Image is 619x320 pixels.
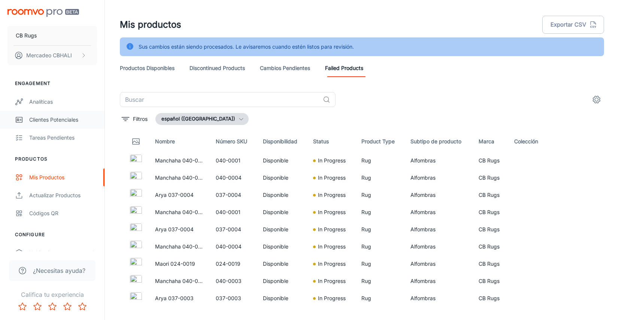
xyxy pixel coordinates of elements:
[120,18,181,31] h1: Mis productos
[473,290,508,307] td: CB Rugs
[29,173,97,182] div: Mis productos
[257,221,307,238] td: Disponible
[260,59,310,77] a: Cambios pendientes
[29,191,97,199] div: Actualizar productos
[210,152,257,169] td: 040-0001
[355,221,404,238] td: Rug
[210,131,257,152] th: Número SKU
[155,294,204,302] p: Arya 037-0003
[6,290,98,299] p: Califica tu experiencia
[473,152,508,169] td: CB Rugs
[404,204,473,221] td: Alfombras
[210,255,257,272] td: 024-0019
[318,294,346,302] p: In Progress
[508,131,550,152] th: Colección
[210,221,257,238] td: 037-0004
[257,131,307,152] th: Disponibilidad
[473,169,508,186] td: CB Rugs
[257,152,307,169] td: Disponible
[355,255,404,272] td: Rug
[404,255,473,272] td: Alfombras
[542,16,604,34] button: Exportar CSV
[473,255,508,272] td: CB Rugs
[210,204,257,221] td: 040-0001
[210,238,257,255] td: 040-0004
[15,299,30,314] button: Rate 1 star
[257,238,307,255] td: Disponible
[355,131,404,152] th: Product Type
[257,272,307,290] td: Disponible
[155,174,204,182] p: Manchaha 040-0004
[16,31,37,40] p: CB Rugs
[29,116,97,124] div: Clientes potenciales
[29,249,91,257] div: Habitaciones
[318,277,346,285] p: In Progress
[210,290,257,307] td: 037-0003
[45,299,60,314] button: Rate 3 star
[404,131,473,152] th: Subtipo de producto
[473,238,508,255] td: CB Rugs
[404,272,473,290] td: Alfombras
[189,59,245,77] a: Discontinued Products
[355,152,404,169] td: Rug
[120,92,320,107] input: Buscar
[155,113,249,125] button: español ([GEOGRAPHIC_DATA])
[473,204,508,221] td: CB Rugs
[29,134,97,142] div: Tareas pendientes
[155,208,204,216] p: Manchaha 040-0001
[7,9,79,17] img: Roomvo PRO Beta
[133,115,148,123] p: Filtros
[404,238,473,255] td: Alfombras
[155,156,204,165] p: Manchaha 040-0001
[355,238,404,255] td: Rug
[473,186,508,204] td: CB Rugs
[257,186,307,204] td: Disponible
[404,221,473,238] td: Alfombras
[155,260,204,268] p: Maori 024-0019
[473,221,508,238] td: CB Rugs
[404,152,473,169] td: Alfombras
[257,290,307,307] td: Disponible
[155,191,204,199] p: Arya 037-0004
[473,272,508,290] td: CB Rugs
[404,290,473,307] td: Alfombras
[473,131,508,152] th: Marca
[120,59,175,77] a: Productos disponibles
[30,299,45,314] button: Rate 2 star
[7,46,97,65] button: Mercadeo CBHALI
[318,243,346,251] p: In Progress
[355,272,404,290] td: Rug
[318,260,346,268] p: In Progress
[325,59,363,77] a: Failed Products
[257,204,307,221] td: Disponible
[120,113,149,125] button: filter
[404,169,473,186] td: Alfombras
[307,131,355,152] th: Status
[355,290,404,307] td: Rug
[355,186,404,204] td: Rug
[26,51,72,60] p: Mercadeo CBHALI
[210,169,257,186] td: 040-0004
[33,266,85,275] span: ¿Necesitas ayuda?
[131,137,140,146] svg: Thumbnail
[29,98,97,106] div: Analíticas
[29,209,97,217] div: Códigos QR
[210,272,257,290] td: 040-0003
[139,40,354,54] div: Sus cambios están siendo procesados. Le avisaremos cuando estén listos para revisión.
[318,156,346,165] p: In Progress
[60,299,75,314] button: Rate 4 star
[355,204,404,221] td: Rug
[355,169,404,186] td: Rug
[404,186,473,204] td: Alfombras
[155,225,204,234] p: Arya 037-0004
[149,131,210,152] th: Nombre
[155,277,204,285] p: Manchaha 040-0003
[257,169,307,186] td: Disponible
[257,255,307,272] td: Disponible
[318,225,346,234] p: In Progress
[589,92,604,107] button: settings
[7,26,97,45] button: CB Rugs
[75,299,90,314] button: Rate 5 star
[318,191,346,199] p: In Progress
[318,174,346,182] p: In Progress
